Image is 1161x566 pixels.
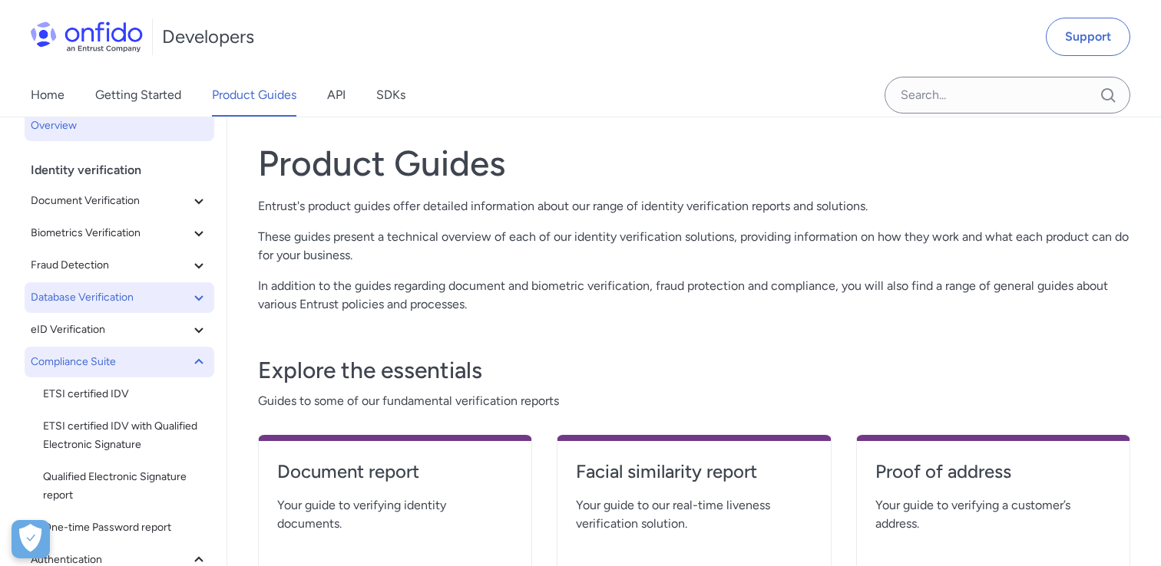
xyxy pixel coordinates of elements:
[576,496,812,533] span: Your guide to our real-time liveness verification solution.
[31,321,190,339] span: eID Verification
[875,459,1111,484] h4: Proof of address
[25,218,214,248] button: Biometrics Verification
[277,459,513,496] a: Document report
[875,459,1111,496] a: Proof of address
[258,228,1130,265] p: These guides present a technical overview of each of our identity verification solutions, providi...
[31,21,143,52] img: Onfido Logo
[162,25,254,49] h1: Developers
[576,459,812,484] h4: Facial similarity report
[43,417,208,454] span: ETSI certified IDV with Qualified Electronic Signature
[31,224,190,242] span: Biometrics Verification
[25,282,214,313] button: Database Verification
[277,496,513,533] span: Your guide to verifying identity documents.
[25,314,214,345] button: eID Verification
[576,459,812,496] a: Facial similarity report
[258,197,1130,216] p: Entrust's product guides offer detailed information about our range of identity verification repo...
[31,353,190,371] span: Compliance Suite
[258,392,1130,410] span: Guides to some of our fundamental verification reports
[25,250,214,281] button: Fraud Detection
[37,512,214,543] a: One-time Password report
[376,74,405,117] a: SDKs
[12,520,50,558] button: Open Preferences
[31,288,190,307] span: Database Verification
[43,385,208,403] span: ETSI certified IDV
[327,74,346,117] a: API
[1046,18,1130,56] a: Support
[258,355,1130,386] h3: Explore the essentials
[31,117,208,135] span: Overview
[37,379,214,410] a: ETSI certified IDV
[31,192,190,210] span: Document Verification
[875,496,1111,533] span: Your guide to verifying a customer’s address.
[25,186,214,216] button: Document Verification
[258,277,1130,314] p: In addition to the guides regarding document and biometric verification, fraud protection and com...
[31,256,190,275] span: Fraud Detection
[885,77,1130,114] input: Onfido search input field
[31,74,64,117] a: Home
[25,347,214,377] button: Compliance Suite
[37,462,214,511] a: Qualified Electronic Signature report
[95,74,181,117] a: Getting Started
[25,110,214,141] a: Overview
[212,74,296,117] a: Product Guides
[277,459,513,484] h4: Document report
[43,468,208,505] span: Qualified Electronic Signature report
[37,411,214,460] a: ETSI certified IDV with Qualified Electronic Signature
[12,520,50,558] div: Cookie Preferences
[258,142,1130,185] h1: Product Guides
[43,518,208,537] span: One-time Password report
[31,155,220,186] div: Identity verification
